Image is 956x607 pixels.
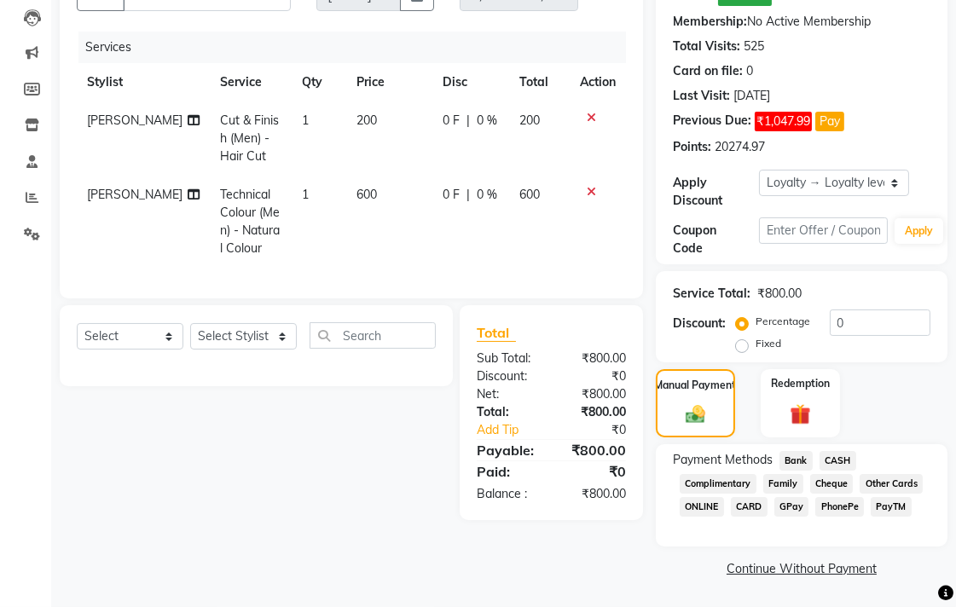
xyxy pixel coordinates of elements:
button: Pay [815,112,844,131]
div: Total: [464,403,552,421]
span: Payment Methods [673,451,773,469]
span: Other Cards [860,474,923,494]
div: ₹800.00 [552,385,640,403]
span: Family [763,474,803,494]
th: Qty [292,63,346,101]
div: ₹800.00 [552,440,640,460]
div: Sub Total: [464,350,552,367]
span: GPay [774,497,809,517]
div: Card on file: [673,62,743,80]
div: ₹800.00 [552,350,640,367]
div: [DATE] [733,87,770,105]
a: Add Tip [464,421,566,439]
div: Balance : [464,485,552,503]
span: 0 % [477,186,497,204]
div: Coupon Code [673,222,759,257]
div: ₹800.00 [552,485,640,503]
span: 0 F [443,186,460,204]
span: 600 [356,187,377,202]
th: Action [570,63,626,101]
input: Search [310,322,436,349]
label: Percentage [756,314,810,329]
img: _gift.svg [784,402,818,427]
div: Paid: [464,461,552,482]
th: Disc [432,63,509,101]
div: ₹800.00 [757,285,802,303]
span: 200 [356,113,377,128]
span: 600 [519,187,540,202]
div: ₹0 [566,421,639,439]
span: ONLINE [680,497,724,517]
span: Technical Colour (Men) - Natural Colour [220,187,280,256]
span: [PERSON_NAME] [87,187,183,202]
div: Total Visits: [673,38,740,55]
div: No Active Membership [673,13,930,31]
label: Manual Payment [655,378,737,393]
span: 0 F [443,112,460,130]
th: Price [346,63,432,101]
div: Discount: [464,367,552,385]
span: CASH [820,451,856,471]
div: ₹0 [552,461,640,482]
span: Cheque [810,474,854,494]
div: Apply Discount [673,174,759,210]
div: 20274.97 [715,138,765,156]
span: ₹1,047.99 [755,112,812,131]
label: Fixed [756,336,781,351]
span: 1 [302,187,309,202]
div: ₹0 [552,367,640,385]
span: | [466,186,470,204]
div: Membership: [673,13,747,31]
div: Service Total: [673,285,750,303]
th: Service [210,63,293,101]
th: Total [509,63,570,101]
div: Net: [464,385,552,403]
span: 0 % [477,112,497,130]
span: Cut & Finish (Men) - Hair Cut [220,113,279,164]
th: Stylist [77,63,210,101]
button: Apply [895,218,943,244]
div: Services [78,32,639,63]
a: Continue Without Payment [659,560,944,578]
label: Redemption [771,376,830,391]
span: Complimentary [680,474,756,494]
span: CARD [731,497,768,517]
span: [PERSON_NAME] [87,113,183,128]
span: Total [477,324,516,342]
span: PhonePe [815,497,864,517]
div: 0 [746,62,753,80]
div: Last Visit: [673,87,730,105]
span: PayTM [871,497,912,517]
img: _cash.svg [680,403,711,425]
div: Previous Due: [673,112,751,131]
span: | [466,112,470,130]
div: 525 [744,38,764,55]
input: Enter Offer / Coupon Code [759,217,888,244]
div: Discount: [673,315,726,332]
div: Points: [673,138,711,156]
span: Bank [779,451,813,471]
div: Payable: [464,440,552,460]
span: 1 [302,113,309,128]
div: ₹800.00 [552,403,640,421]
span: 200 [519,113,540,128]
